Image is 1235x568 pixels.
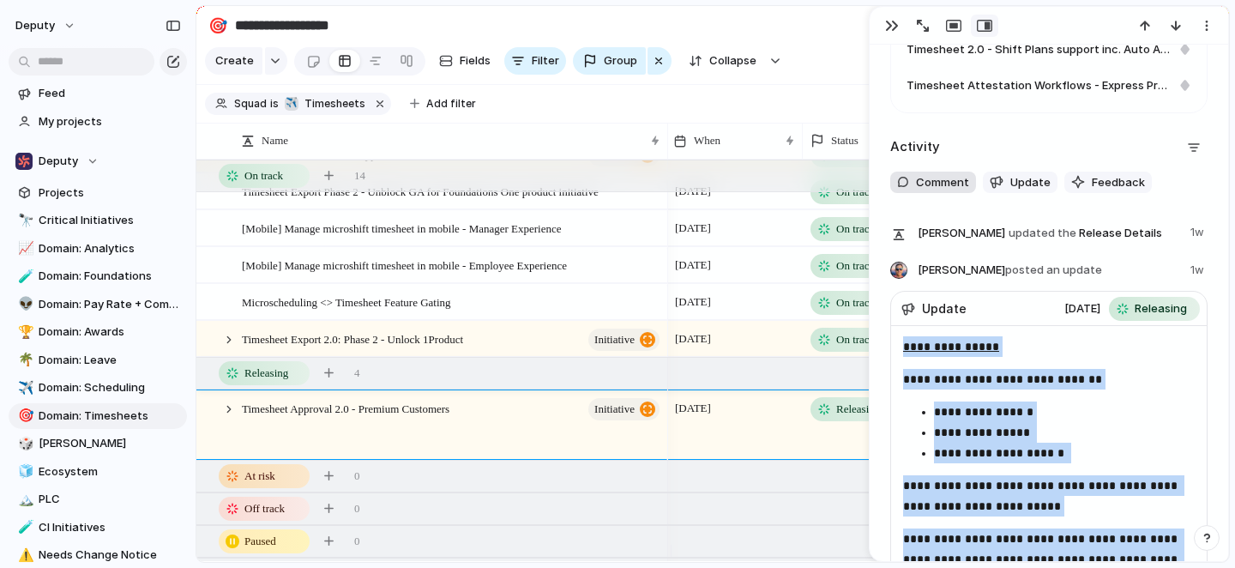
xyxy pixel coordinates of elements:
[244,533,276,550] span: Paused
[354,167,365,184] span: 14
[354,533,360,550] span: 0
[15,17,55,34] span: deputy
[836,401,880,418] span: Releasing
[1009,225,1076,242] span: updated the
[18,350,30,370] div: 🌴
[890,137,940,157] h2: Activity
[671,218,715,239] span: [DATE]
[604,52,637,69] span: Group
[400,92,486,116] button: Add filter
[15,547,33,564] button: ⚠️
[39,408,181,425] span: Domain: Timesheets
[9,459,187,485] a: 🧊Ecosystem
[836,221,875,238] span: On track
[9,347,187,373] a: 🌴Domain: Leave
[9,375,187,401] a: ✈️Domain: Scheduling
[1064,300,1100,317] span: [DATE]
[39,435,181,452] span: [PERSON_NAME]
[39,547,181,564] span: Needs Change Notice
[270,96,279,112] span: is
[18,239,30,258] div: 📈
[983,172,1057,194] button: Update
[242,255,567,275] span: [Mobile] Manage microshift timesheet in mobile - Employee Experience
[1190,262,1208,282] span: 1w
[15,352,33,369] button: 🌴
[8,12,85,39] button: deputy
[504,47,566,75] button: Filter
[39,352,181,369] span: Domain: Leave
[1092,174,1145,191] span: Feedback
[18,406,30,426] div: 🎯
[242,329,463,348] span: Timesheet Export 2.0: Phase 2 - Unlock 1Product
[836,257,875,275] span: On track
[432,47,497,75] button: Fields
[9,81,187,106] a: Feed
[15,435,33,452] button: 🎲
[18,462,30,481] div: 🧊
[671,255,715,275] span: [DATE]
[242,292,451,311] span: Microscheduling <> Timesheet Feature Gating
[890,172,976,194] button: Comment
[354,468,360,485] span: 0
[9,292,187,317] div: 👽Domain: Pay Rate + Compliance
[39,463,181,480] span: Ecosystem
[242,398,449,418] span: Timesheet Approval 2.0 - Premium Customers
[709,52,756,69] span: Collapse
[39,296,181,313] span: Domain: Pay Rate + Compliance
[907,41,1171,58] span: Timesheet 2.0 - Shift Plans support inc. Auto Approval (Lifeways MVP)
[15,240,33,257] button: 📈
[9,319,187,345] div: 🏆Domain: Awards
[678,47,765,75] button: Collapse
[18,267,30,287] div: 🧪
[671,329,715,349] span: [DATE]
[9,486,187,512] a: 🏔️PLC
[9,542,187,568] a: ⚠️Needs Change Notice
[304,96,365,112] span: Timesheets
[671,398,715,419] span: [DATE]
[9,515,187,541] a: 🧪CI Initiatives
[9,263,187,289] a: 🧪Domain: Foundations
[9,148,187,174] button: Deputy
[426,96,476,112] span: Add filter
[15,212,33,229] button: 🔭
[39,240,181,257] span: Domain: Analytics
[205,47,262,75] button: Create
[1010,174,1051,191] span: Update
[9,109,187,135] a: My projects
[15,379,33,396] button: ✈️
[39,184,181,202] span: Projects
[39,519,181,536] span: CI Initiatives
[588,398,660,420] button: initiative
[280,94,369,113] button: ✈️Timesheets
[9,236,187,262] div: 📈Domain: Analytics
[15,463,33,480] button: 🧊
[244,468,275,485] span: At risk
[916,174,969,191] span: Comment
[267,94,282,113] button: is
[39,153,78,170] span: Deputy
[39,212,181,229] span: Critical Initiatives
[244,365,288,382] span: Releasing
[354,500,360,517] span: 0
[244,167,283,184] span: On track
[15,408,33,425] button: 🎯
[836,184,875,201] span: On track
[242,218,562,238] span: [Mobile] Manage microshift timesheet in mobile - Manager Experience
[354,365,360,382] span: 4
[9,403,187,429] a: 🎯Domain: Timesheets
[208,14,227,37] div: 🎯
[9,431,187,456] a: 🎲[PERSON_NAME]
[15,268,33,285] button: 🧪
[39,113,181,130] span: My projects
[39,323,181,341] span: Domain: Awards
[594,397,635,421] span: initiative
[594,328,635,352] span: initiative
[18,211,30,231] div: 🔭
